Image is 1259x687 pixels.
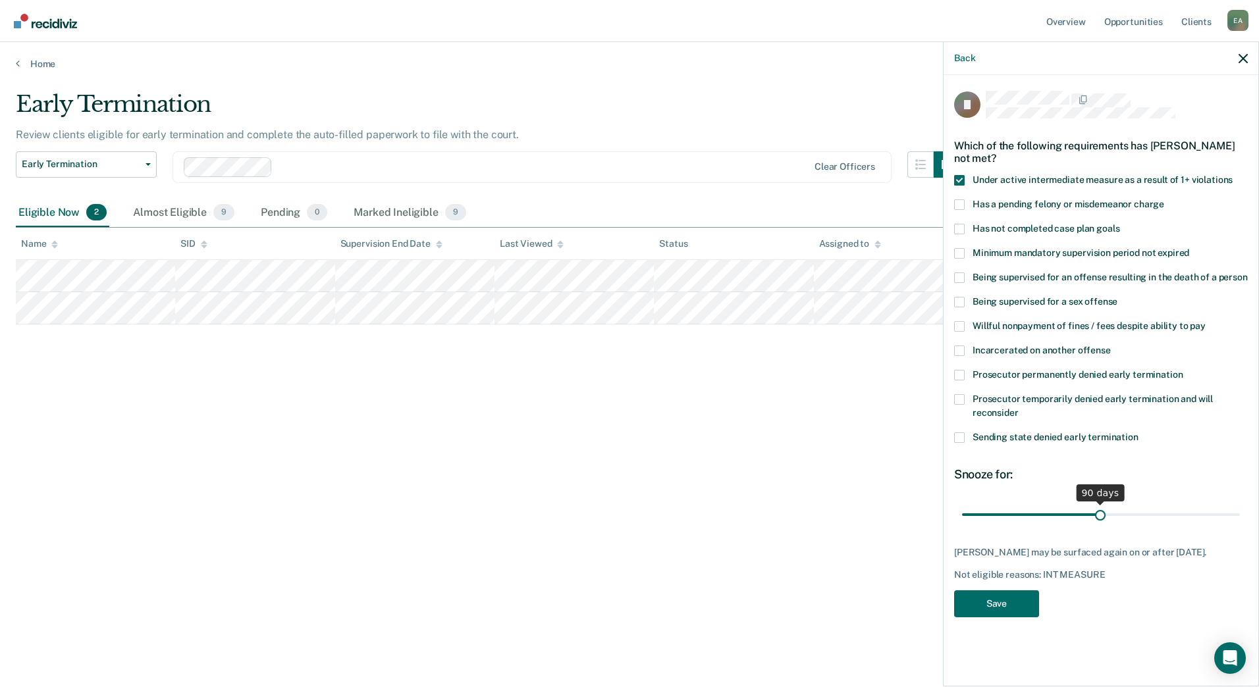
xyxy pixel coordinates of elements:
[1077,484,1125,501] div: 90 days
[973,369,1183,380] span: Prosecutor permanently denied early termination
[1214,642,1246,674] div: Open Intercom Messenger
[954,467,1248,482] div: Snooze for:
[973,432,1138,442] span: Sending state denied early termination
[21,238,58,249] div: Name
[1227,10,1248,31] button: Profile dropdown button
[973,320,1206,331] span: Willful nonpayment of fines / fees despite ability to pay
[954,53,975,64] button: Back
[14,14,77,28] img: Recidiviz
[973,223,1119,234] span: Has not completed case plan goals
[973,345,1111,355] span: Incarcerated on another offense
[973,199,1164,209] span: Has a pending felony or misdemeanor charge
[954,569,1248,580] div: Not eligible reasons: INT MEASURE
[16,199,109,228] div: Eligible Now
[1227,10,1248,31] div: E A
[954,129,1248,175] div: Which of the following requirements has [PERSON_NAME] not met?
[500,238,564,249] div: Last Viewed
[340,238,442,249] div: Supervision End Date
[954,547,1248,558] div: [PERSON_NAME] may be surfaced again on or after [DATE].
[351,199,469,228] div: Marked Ineligible
[819,238,881,249] div: Assigned to
[86,204,107,221] span: 2
[973,247,1189,258] span: Minimum mandatory supervision period not expired
[16,91,960,128] div: Early Termination
[180,238,207,249] div: SID
[973,394,1213,418] span: Prosecutor temporarily denied early termination and will reconsider
[445,204,466,221] span: 9
[973,174,1233,185] span: Under active intermediate measure as a result of 1+ violations
[973,272,1248,282] span: Being supervised for an offense resulting in the death of a person
[954,590,1039,617] button: Save
[22,159,140,170] span: Early Termination
[659,238,687,249] div: Status
[16,128,519,141] p: Review clients eligible for early termination and complete the auto-filled paperwork to file with...
[307,204,327,221] span: 0
[815,161,875,172] div: Clear officers
[258,199,330,228] div: Pending
[973,296,1117,307] span: Being supervised for a sex offense
[130,199,237,228] div: Almost Eligible
[213,204,234,221] span: 9
[16,58,1243,70] a: Home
